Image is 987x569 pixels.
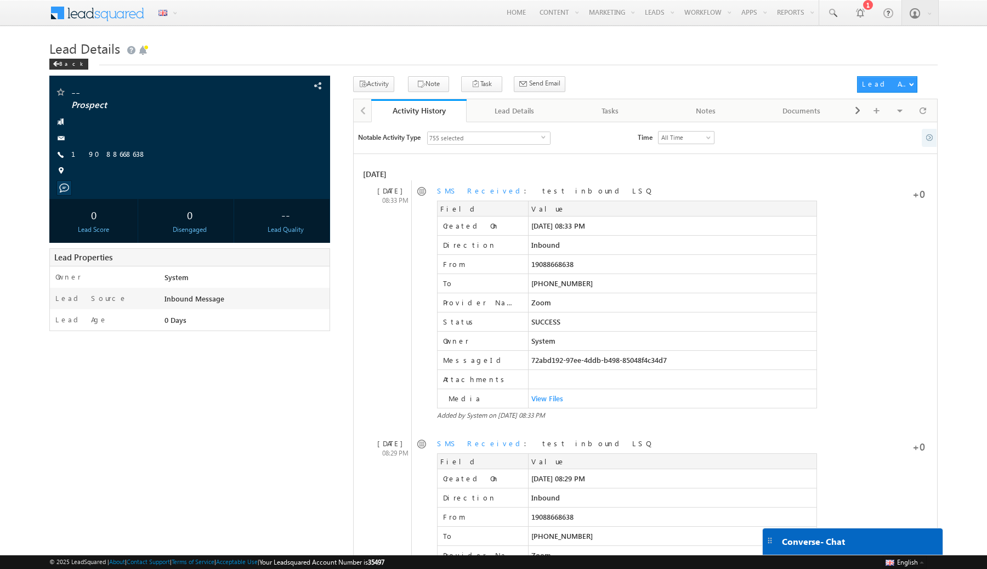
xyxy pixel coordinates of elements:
label: Direction [440,491,520,504]
div: Tasks [571,104,649,117]
td: [DATE] 08:33 PM [528,216,816,235]
a: Notes [659,99,755,122]
label: Lead Source [55,293,127,303]
label: Direction [440,238,520,252]
a: SMS Received [437,439,524,448]
label: To [440,530,520,543]
div: Lead Quality [244,225,327,235]
a: Acceptable Use [216,558,258,565]
div: : test inbound LSQ [437,186,817,419]
a: Tasks [563,99,659,122]
div: Time [635,132,653,147]
td: 72abd192-97ee-4ddb-b498-85048f4c34d7 [528,350,816,369]
a: Lead Details [467,99,563,122]
div: Lead Details [475,104,553,117]
button: Note [408,76,449,92]
span: Notable Activity Type [358,132,421,143]
span: Your Leadsquared Account Number is [259,558,384,566]
a: SMS Received [437,186,524,195]
td: System [528,331,816,350]
td: [PHONE_NUMBER] [528,274,816,293]
button: Task [461,76,502,92]
a: About [109,558,125,565]
button: English [883,555,927,568]
div: Disengaged [148,225,231,235]
div: Lead Actions [862,79,909,89]
span: -- [71,87,247,98]
button: Activity [353,76,394,92]
label: Status [440,315,520,328]
label: Attachments [440,373,520,386]
div: Added by System on [DATE] 08:33 PM [437,411,817,419]
span: 35497 [368,558,384,566]
label: To [440,277,520,290]
a: Terms of Service [172,558,214,565]
label: Owner [55,272,81,282]
span: English [897,558,918,566]
span: © 2025 LeadSquared | | | | | [49,557,384,567]
td: SUCCESS [528,312,816,331]
div: 08:29 PM [360,448,412,458]
span: Converse - Chat [782,537,845,547]
td: Field [437,453,528,469]
span: Lead Details [49,39,120,57]
td: 19088668638 [528,507,816,526]
div: [DATE] [360,168,426,181]
button: Send Email [514,76,565,92]
div: 0 Days [162,315,330,330]
td: Value [528,201,816,216]
span: All Time [659,133,711,143]
span: Lead Properties [54,252,112,263]
span: 755 selected [428,132,541,144]
label: From [440,510,520,524]
div: +0 [865,439,925,452]
div: +0 [865,186,925,199]
td: Inbound [528,235,816,254]
div: [DATE] [360,439,412,448]
a: All Time [658,131,714,144]
td: Zoom [528,293,816,312]
label: Lead Age [55,315,107,325]
div: Lead Score [52,225,135,235]
div: Inbound Message [162,293,330,309]
span: select [541,135,550,140]
span: 19088668638 [71,149,146,160]
label: Created On [440,219,520,232]
label: From [440,258,520,271]
span: Prospect [71,100,247,111]
div: System [162,272,330,287]
div: [DATE] [360,186,412,196]
div: -- [244,204,327,225]
button: Lead Actions [857,76,917,93]
div: 0 [52,204,135,225]
td: 19088668638 [528,254,816,274]
label: MessageId [440,354,520,367]
div: 0 [148,204,231,225]
td: Inbound [528,488,816,507]
div: Sales Activity, 05 Aug, 100 error, 11 Nov, 11 Nov-12139, 15MayOppoReg, 20feb, 23 Aug Performance ... [427,132,551,145]
div: 08:33 PM [360,196,412,206]
td: [PHONE_NUMBER] [528,526,816,545]
div: Documents [763,104,840,117]
img: carter-drag [765,536,774,545]
label: Media [440,392,525,405]
a: View Files [531,394,563,403]
div: Back [49,59,88,70]
label: Created On [440,472,520,485]
span: Send Email [529,78,560,88]
a: Activity History [371,99,467,122]
td: Value [528,453,816,469]
a: Back [49,58,94,67]
div: Notes [667,104,745,117]
td: Field [437,201,528,216]
td: [DATE] 08:29 PM [528,469,816,488]
td: Zoom [528,545,816,565]
div: Activity History [379,105,459,116]
label: Owner [440,334,520,348]
a: Documents [754,99,850,122]
label: Provider Name [440,296,520,309]
a: Contact Support [127,558,170,565]
label: Provider Name [440,549,520,562]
